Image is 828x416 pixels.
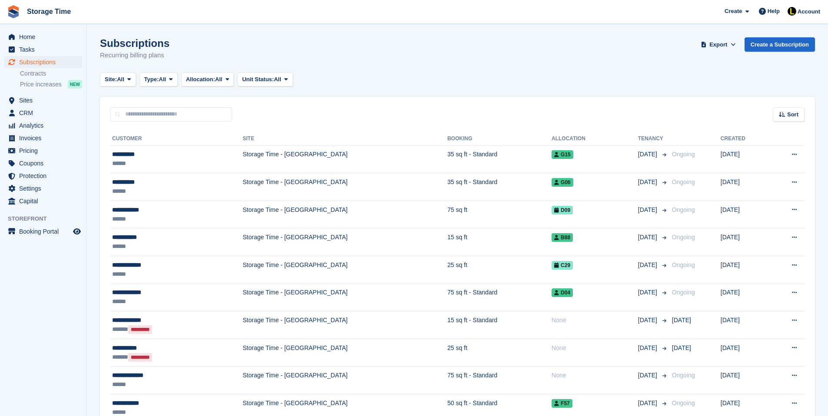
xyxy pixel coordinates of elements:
td: [DATE] [721,256,769,284]
span: Sort [787,110,798,119]
span: [DATE] [672,344,691,351]
a: menu [4,119,82,132]
td: 15 sq ft - Standard [447,311,552,339]
td: [DATE] [721,311,769,339]
a: menu [4,170,82,182]
th: Customer [110,132,243,146]
a: menu [4,107,82,119]
a: menu [4,145,82,157]
span: Pricing [19,145,71,157]
span: Ongoing [672,206,695,213]
th: Allocation [552,132,638,146]
span: G15 [552,150,573,159]
a: Price increases NEW [20,79,82,89]
img: stora-icon-8386f47178a22dfd0bd8f6a31ec36ba5ce8667c1dd55bd0f319d3a0aa187defe.svg [7,5,20,18]
span: [DATE] [638,343,659,353]
div: None [552,371,638,380]
span: All [274,75,281,84]
td: [DATE] [721,228,769,256]
span: Protection [19,170,71,182]
span: Ongoing [672,178,695,185]
td: 35 sq ft - Standard [447,145,552,173]
button: Export [699,37,738,52]
span: [DATE] [638,371,659,380]
span: Create [725,7,742,16]
a: menu [4,94,82,106]
td: [DATE] [721,366,769,394]
td: Storage Time - [GEOGRAPHIC_DATA] [243,284,447,311]
a: menu [4,56,82,68]
span: Account [798,7,820,16]
td: Storage Time - [GEOGRAPHIC_DATA] [243,201,447,228]
button: Unit Status: All [237,73,293,87]
span: C29 [552,261,573,270]
span: Price increases [20,80,62,89]
td: [DATE] [721,201,769,228]
div: None [552,343,638,353]
span: Unit Status: [242,75,274,84]
span: B88 [552,233,573,242]
a: Create a Subscription [745,37,815,52]
a: menu [4,182,82,195]
a: menu [4,157,82,169]
button: Type: All [140,73,178,87]
span: Type: [144,75,159,84]
span: [DATE] [638,205,659,215]
span: All [215,75,223,84]
span: [DATE] [638,233,659,242]
a: Storage Time [23,4,74,19]
span: Storefront [8,215,86,223]
span: D04 [552,288,573,297]
span: Ongoing [672,151,695,158]
button: Allocation: All [181,73,234,87]
span: G06 [552,178,573,187]
td: Storage Time - [GEOGRAPHIC_DATA] [243,228,447,256]
span: Export [709,40,727,49]
span: [DATE] [638,288,659,297]
div: NEW [68,80,82,89]
td: 75 sq ft [447,201,552,228]
span: [DATE] [638,150,659,159]
th: Site [243,132,447,146]
th: Tenancy [638,132,668,146]
td: Storage Time - [GEOGRAPHIC_DATA] [243,145,447,173]
span: All [159,75,166,84]
td: 15 sq ft [447,228,552,256]
a: menu [4,225,82,238]
span: Booking Portal [19,225,71,238]
td: 25 sq ft [447,256,552,284]
span: Capital [19,195,71,207]
span: [DATE] [638,178,659,187]
p: Recurring billing plans [100,50,170,60]
span: Ongoing [672,289,695,296]
a: menu [4,132,82,144]
img: Laaibah Sarwar [788,7,796,16]
th: Booking [447,132,552,146]
span: Ongoing [672,372,695,379]
td: Storage Time - [GEOGRAPHIC_DATA] [243,366,447,394]
span: Analytics [19,119,71,132]
span: Coupons [19,157,71,169]
td: Storage Time - [GEOGRAPHIC_DATA] [243,173,447,201]
span: F57 [552,399,572,408]
span: Sites [19,94,71,106]
span: [DATE] [672,317,691,324]
span: Settings [19,182,71,195]
div: None [552,316,638,325]
span: Subscriptions [19,56,71,68]
td: [DATE] [721,173,769,201]
a: Preview store [72,226,82,237]
span: Allocation: [186,75,215,84]
a: menu [4,195,82,207]
span: [DATE] [638,316,659,325]
td: [DATE] [721,284,769,311]
span: CRM [19,107,71,119]
th: Created [721,132,769,146]
span: Site: [105,75,117,84]
button: Site: All [100,73,136,87]
span: [DATE] [638,261,659,270]
span: Home [19,31,71,43]
td: 75 sq ft - Standard [447,284,552,311]
a: menu [4,43,82,56]
td: [DATE] [721,339,769,366]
